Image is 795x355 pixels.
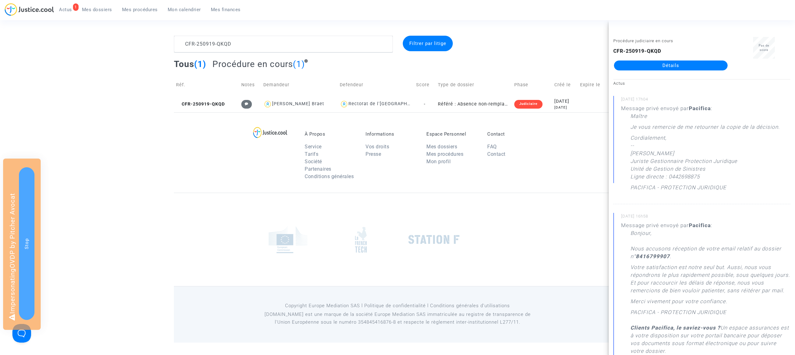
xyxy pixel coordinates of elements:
[174,74,239,96] td: Réf.
[366,144,389,150] a: Vos droits
[630,123,780,134] p: Je vous remercie de me retourner la copie de la décision.
[630,298,727,308] p: Merci vivement pour votre confiance.
[269,226,307,253] img: europe_commision.png
[689,222,711,228] b: Pacifica
[73,3,79,11] div: 1
[487,131,539,137] p: Contact
[5,3,54,16] img: jc-logo.svg
[355,227,367,253] img: french_tech.png
[630,229,790,263] p: Bonjour, Nous accusons réception de votre email relatif au dossier n° .
[426,151,463,157] a: Mes procédures
[552,74,578,96] td: Créé le
[414,74,436,96] td: Score
[194,59,206,69] span: (1)
[77,5,117,14] a: Mes dossiers
[168,7,201,12] span: Mon calendrier
[554,98,575,105] div: [DATE]
[239,74,261,96] td: Notes
[630,309,726,315] span: PACIFICA - PROTECTION JURIDIQUE
[117,5,163,14] a: Mes procédures
[613,38,673,43] small: Procédure judiciaire en cours
[630,166,706,172] span: Unité de Gestion de Sinistres
[366,131,417,137] p: Informations
[305,159,322,164] a: Société
[409,41,446,46] span: Filtrer par litige
[338,74,414,96] td: Defendeur
[630,325,720,331] b: Clients Pacifica, le saviez-vous ?
[630,173,700,180] span: Ligne directe : 0442698875
[12,324,31,343] iframe: Help Scout Beacon - Open
[436,74,512,96] td: Type de dossier
[176,101,225,107] span: CFR-250919-QKQD
[305,151,318,157] a: Tarifs
[621,105,790,195] div: Message privé envoyé par :
[630,112,647,123] p: Maître
[261,74,338,96] td: Demandeur
[578,74,608,96] td: Expire le
[19,167,34,320] button: Stop
[163,5,206,14] a: Mon calendrier
[630,263,790,298] p: Votre satisfaction est notre seul but. Aussi, nous vous répondrons le plus rapidement possible, s...
[256,302,539,310] p: Copyright Europe Mediation SAS l Politique de confidentialité l Conditions générales d’utilisa...
[614,61,728,70] a: Détails
[59,7,72,12] span: Actus
[630,158,737,164] span: Juriste Gestionnaire Protection Juridique
[263,100,272,109] img: icon-user.svg
[305,131,356,137] p: À Propos
[366,151,381,157] a: Presse
[630,135,666,141] span: Cordialement,
[82,7,112,12] span: Mes dossiers
[514,100,543,109] div: Judiciaire
[293,59,305,69] span: (1)
[689,105,711,111] b: Pacifica
[408,235,460,244] img: stationf.png
[54,5,77,14] a: 1Actus
[3,159,41,330] div: Impersonating
[24,238,30,249] span: Stop
[621,213,790,222] small: [DATE] 16h58
[212,59,293,69] span: Procédure en cours
[122,7,158,12] span: Mes procédures
[613,48,661,54] b: CFR-250919-QKQD
[487,144,497,150] a: FAQ
[211,7,241,12] span: Mes finances
[305,166,331,172] a: Partenaires
[487,151,506,157] a: Contact
[636,253,670,259] b: 8416799907
[630,142,634,149] span: --
[426,144,457,150] a: Mes dossiers
[253,127,288,138] img: logo-lg.svg
[348,101,428,106] div: Rectorat de l'[GEOGRAPHIC_DATA]
[426,131,478,137] p: Espace Personnel
[436,96,512,112] td: Référé : Absence non-remplacée de professeur depuis plus de 15 jours
[554,105,575,110] div: [DATE]
[613,81,625,86] small: Actus
[272,101,324,106] div: [PERSON_NAME] Braet
[759,44,769,52] span: Pas de score
[621,97,790,105] small: [DATE] 17h04
[630,184,726,195] p: PACIFICA - PROTECTION JURIDIQUE
[426,159,451,164] a: Mon profil
[256,311,539,326] p: [DOMAIN_NAME] est une marque de la société Europe Mediation SAS immatriculée au registre de tr...
[174,59,194,69] span: Tous
[424,101,425,107] span: -
[305,144,322,150] a: Service
[206,5,246,14] a: Mes finances
[630,150,674,156] span: [PERSON_NAME]
[512,74,552,96] td: Phase
[305,173,354,179] a: Conditions générales
[340,100,349,109] img: icon-user.svg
